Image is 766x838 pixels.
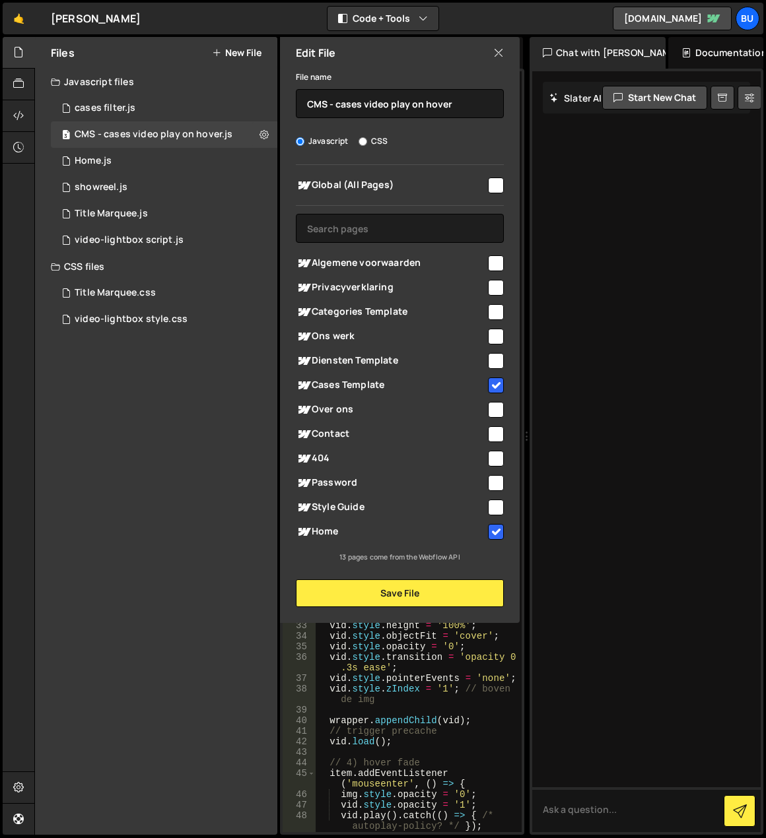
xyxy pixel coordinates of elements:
[283,641,316,652] div: 35
[296,89,504,118] input: Name
[283,800,316,810] div: 47
[296,280,486,296] span: Privacyverklaring
[62,131,70,141] span: 3
[283,705,316,715] div: 39
[51,280,277,306] div: 16080/43930.css
[530,37,666,69] div: Chat with [PERSON_NAME]
[283,652,316,673] div: 36
[75,313,188,325] div: video-lightbox style.css
[296,353,486,369] span: Diensten Template
[296,329,486,344] span: Ons werk
[51,46,75,60] h2: Files
[283,684,316,705] div: 38
[296,255,486,271] span: Algemene voorwaarden
[296,475,486,491] span: Password
[296,304,486,320] span: Categories Template
[296,46,335,60] h2: Edit File
[668,37,763,69] div: Documentation
[296,377,486,393] span: Cases Template
[35,253,277,280] div: CSS files
[296,137,304,146] input: Javascript
[296,500,486,515] span: Style Guide
[75,155,112,167] div: Home.js
[283,726,316,736] div: 41
[51,201,277,227] div: 16080/43931.js
[3,3,35,34] a: 🤙
[75,102,135,114] div: cases filter.js
[75,234,184,246] div: video-lightbox script.js
[359,135,388,148] label: CSS
[75,181,127,193] div: showreel.js
[296,579,504,607] button: Save File
[328,7,438,30] button: Code + Tools
[283,673,316,684] div: 37
[339,552,460,562] small: 13 pages come from the Webflow API
[283,757,316,768] div: 44
[736,7,759,30] a: Bu
[296,177,486,193] span: Global (All Pages)
[296,524,486,540] span: Home
[51,174,277,201] div: 16080/43137.js
[51,306,277,333] div: 16080/43928.css
[296,451,486,467] span: 404
[359,137,367,146] input: CSS
[75,208,148,220] div: Title Marquee.js
[51,11,141,26] div: [PERSON_NAME]
[35,69,277,95] div: Javascript files
[296,135,349,148] label: Javascript
[296,402,486,418] span: Over ons
[51,95,277,121] div: 16080/44245.js
[296,71,331,84] label: File name
[283,768,316,789] div: 45
[51,227,277,253] div: 16080/43926.js
[283,736,316,747] div: 42
[296,426,486,442] span: Contact
[283,789,316,800] div: 46
[51,121,277,148] div: 16080/43141.js
[283,715,316,726] div: 40
[283,620,316,631] div: 33
[549,92,602,104] h2: Slater AI
[296,214,504,243] input: Search pages
[75,129,232,141] div: CMS - cases video play on hover.js
[212,48,261,58] button: New File
[613,7,732,30] a: [DOMAIN_NAME]
[283,810,316,831] div: 48
[602,86,707,110] button: Start new chat
[51,148,277,174] div: 16080/43136.js
[283,747,316,757] div: 43
[75,287,156,299] div: Title Marquee.css
[283,631,316,641] div: 34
